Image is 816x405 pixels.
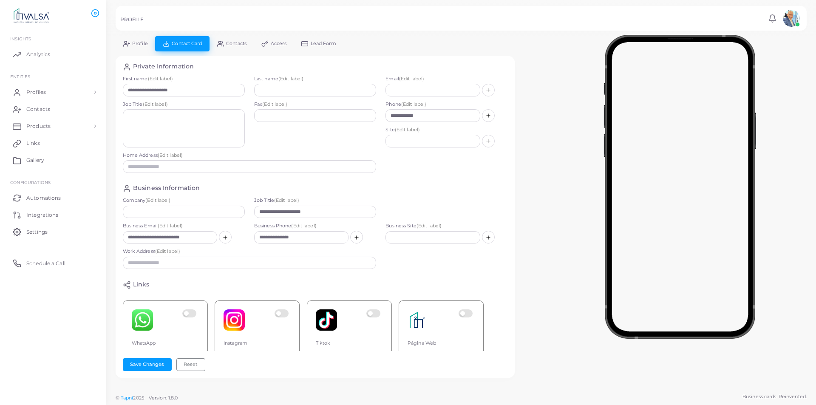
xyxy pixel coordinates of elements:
[262,101,287,107] span: (Edit label)
[316,309,337,331] img: tiktok.png
[6,135,100,152] a: Links
[316,340,383,347] div: Tiktok
[603,35,756,339] img: phone-mock.b55596b7.png
[408,340,475,347] div: Página Web
[6,46,100,63] a: Analytics
[8,8,55,24] img: logo
[26,194,61,202] span: Automations
[274,197,299,203] span: (Edit label)
[6,118,100,135] a: Products
[26,228,48,236] span: Settings
[6,223,100,240] a: Settings
[385,127,507,133] label: Site
[26,51,50,58] span: Analytics
[10,180,51,185] span: Configurations
[26,156,44,164] span: Gallery
[158,152,183,158] span: (Edit label)
[385,223,507,229] label: Business Site
[401,101,426,107] span: (Edit label)
[6,255,100,272] a: Schedule a Call
[26,260,65,267] span: Schedule a Call
[278,76,303,82] span: (Edit label)
[121,395,133,401] a: Tapni
[143,101,168,107] span: (Edit label)
[158,223,183,229] span: (Edit label)
[172,41,202,46] span: Contact Card
[133,281,150,289] h4: Links
[123,358,172,371] button: Save Changes
[123,152,377,159] label: Home Address
[254,197,376,204] label: Job Title
[148,76,173,82] span: (Edit label)
[226,41,246,46] span: Contacts
[26,122,51,130] span: Products
[10,36,31,41] span: INSIGHTS
[395,127,420,133] span: (Edit label)
[133,63,194,71] h4: Private Information
[6,84,100,101] a: Profiles
[6,101,100,118] a: Contacts
[120,17,144,23] h5: PROFILE
[408,309,429,331] img: 9fk3w6G974fjNl3gX7t9bOUidVz2nU4k-1721851587600.png
[123,197,245,204] label: Company
[254,76,376,82] label: Last name
[6,152,100,169] a: Gallery
[254,223,376,229] label: Business Phone
[132,309,153,331] img: whatsapp.png
[132,340,199,347] div: WhatsApp
[26,211,58,219] span: Integrations
[254,101,376,108] label: Fax
[311,41,336,46] span: Lead Form
[291,223,316,229] span: (Edit label)
[224,340,291,347] div: Instagram
[26,139,40,147] span: Links
[271,41,287,46] span: Access
[133,394,144,402] span: 2025
[385,101,507,108] label: Phone
[399,76,424,82] span: (Edit label)
[26,88,46,96] span: Profiles
[783,10,800,27] img: avatar
[6,189,100,206] a: Automations
[145,197,170,203] span: (Edit label)
[116,394,178,402] span: ©
[26,105,50,113] span: Contacts
[133,184,200,193] h4: Business Information
[155,248,180,254] span: (Edit label)
[6,206,100,223] a: Integrations
[123,223,245,229] label: Business Email
[385,76,507,82] label: Email
[10,74,30,79] span: ENTITIES
[123,248,377,255] label: Work Address
[224,309,245,331] img: instagram.png
[132,41,148,46] span: Profile
[780,10,802,27] a: avatar
[416,223,442,229] span: (Edit label)
[176,358,205,371] button: Reset
[149,395,178,401] span: Version: 1.8.0
[123,76,245,82] label: First name
[742,393,807,400] span: Business cards. Reinvented.
[123,101,245,108] label: Job Title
